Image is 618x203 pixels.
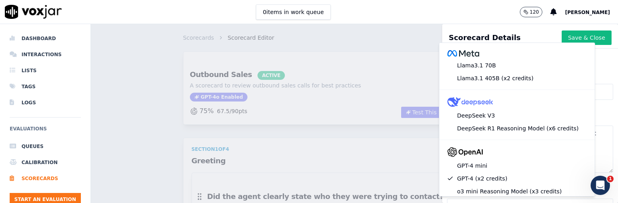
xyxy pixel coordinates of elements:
a: Interactions [10,47,81,63]
p: 120 [530,9,539,15]
h1: Scorecard Details [449,32,521,43]
img: voxjar logo [5,5,62,19]
button: Save & Close [562,30,612,45]
a: Dashboard [10,30,81,47]
div: DeepSeek V3 [444,109,590,122]
button: 120 [520,7,543,17]
button: 0items in work queue [256,4,331,20]
a: Tags [10,79,81,95]
button: 120 [520,7,551,17]
button: [PERSON_NAME] [565,7,618,17]
span: 1 [607,176,614,182]
h6: Evaluations [10,124,81,138]
a: Scorecards [10,171,81,187]
a: Calibration [10,154,81,171]
div: DeepSeek R1 Reasoning Model (x6 credits) [444,122,590,135]
a: Queues [10,138,81,154]
div: GPT-4 mini [444,159,590,172]
span: [PERSON_NAME] [565,10,610,15]
div: Llama3.1 405B (x2 credits) [444,72,590,85]
iframe: Intercom live chat [591,176,610,195]
div: GPT-4 (x2 credits) [444,172,590,185]
div: o3 mini Reasoning Model (x3 credits) [444,185,590,198]
a: Lists [10,63,81,79]
a: Logs [10,95,81,111]
div: Llama3.1 70B [444,59,590,72]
